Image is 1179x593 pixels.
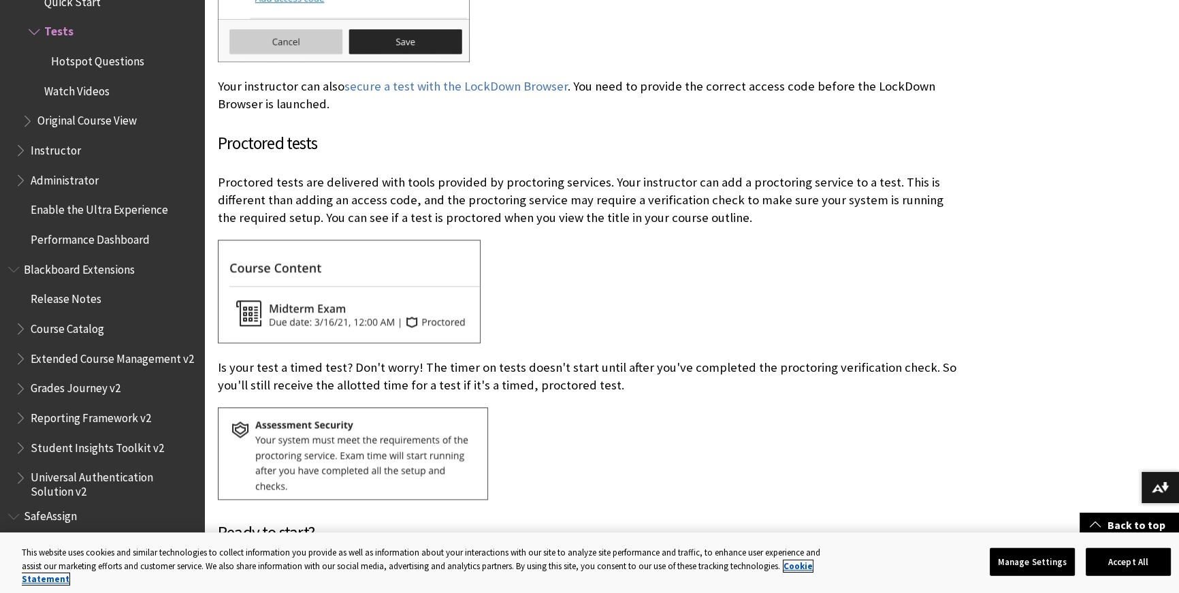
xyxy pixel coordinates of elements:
[8,258,196,498] nav: Book outline for Blackboard Extensions
[218,174,964,227] p: Proctored tests are delivered with tools provided by proctoring services. Your instructor can add...
[24,505,77,524] span: SafeAssign
[31,139,81,157] span: Instructor
[31,317,104,336] span: Course Catalog
[31,169,99,187] span: Administrator
[218,359,964,394] p: Is your test a timed test? Don't worry! The timer on tests doesn't start until after you've compl...
[44,80,110,98] span: Watch Videos
[218,407,488,500] img: Assessment security message telling students they must meet the proctor requirements for their te...
[31,436,164,455] span: Student Insights Toolkit v2
[22,560,813,586] a: More information about your privacy, opens in a new tab
[31,466,195,498] span: Universal Authentication Solution v2
[31,347,194,366] span: Extended Course Management v2
[51,50,144,68] span: Hotspot Questions
[31,406,151,425] span: Reporting Framework v2
[31,377,120,396] span: Grades Journey v2
[44,20,74,39] span: Tests
[37,110,137,128] span: Original Course View
[218,78,964,113] p: Your instructor can also . You need to provide the correct access code before the LockDown Browse...
[31,228,150,246] span: Performance Dashboard
[1086,547,1171,576] button: Accept All
[31,199,168,217] span: Enable the Ultra Experience
[24,258,135,276] span: Blackboard Extensions
[990,547,1075,576] button: Manage Settings
[31,288,101,306] span: Release Notes
[218,131,964,157] h3: Proctored tests
[22,546,825,586] div: This website uses cookies and similar technologies to collect information you provide as well as ...
[344,78,568,95] a: secure a test with the LockDown Browser
[218,520,964,546] h3: Ready to start?
[218,240,481,343] img: This is how a proctored exam looks like.
[1080,513,1179,538] a: Back to top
